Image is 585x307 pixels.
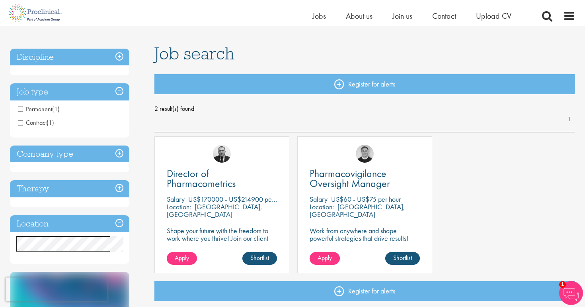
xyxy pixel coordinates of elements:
[6,277,107,301] iframe: reCAPTCHA
[346,11,372,21] a: About us
[167,167,236,190] span: Director of Pharmacometrics
[242,252,277,265] a: Shortlist
[47,118,54,127] span: (1)
[188,195,293,204] p: US$170000 - US$214900 per annum
[476,11,511,21] a: Upload CV
[154,281,575,301] a: Register for alerts
[167,202,191,211] span: Location:
[318,254,332,262] span: Apply
[18,118,54,127] span: Contract
[310,227,420,257] p: Work from anywhere and shape powerful strategies that drive results! Enjoy the freedom of remote ...
[154,103,575,115] span: 2 result(s) found
[10,49,129,66] h3: Discipline
[167,252,197,265] a: Apply
[331,195,401,204] p: US$60 - US$75 per hour
[559,281,566,288] span: 1
[392,11,412,21] a: Join us
[167,169,277,189] a: Director of Pharmacometrics
[167,202,262,219] p: [GEOGRAPHIC_DATA], [GEOGRAPHIC_DATA]
[310,202,405,219] p: [GEOGRAPHIC_DATA], [GEOGRAPHIC_DATA]
[154,74,575,94] a: Register for alerts
[18,105,60,113] span: Permanent
[310,167,390,190] span: Pharmacovigilance Oversight Manager
[310,169,420,189] a: Pharmacovigilance Oversight Manager
[432,11,456,21] a: Contact
[356,145,374,163] img: Bo Forsen
[175,254,189,262] span: Apply
[52,105,60,113] span: (1)
[10,215,129,232] h3: Location
[167,227,277,257] p: Shape your future with the freedom to work where you thrive! Join our client with this Director p...
[385,252,420,265] a: Shortlist
[310,252,340,265] a: Apply
[310,195,328,204] span: Salary
[564,115,575,124] a: 1
[559,281,583,305] img: Chatbot
[312,11,326,21] a: Jobs
[18,118,47,127] span: Contract
[10,83,129,100] h3: Job type
[18,105,52,113] span: Permanent
[167,195,185,204] span: Salary
[213,145,231,163] img: Jakub Hanas
[310,202,334,211] span: Location:
[10,146,129,163] h3: Company type
[10,180,129,197] h3: Therapy
[154,43,234,64] span: Job search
